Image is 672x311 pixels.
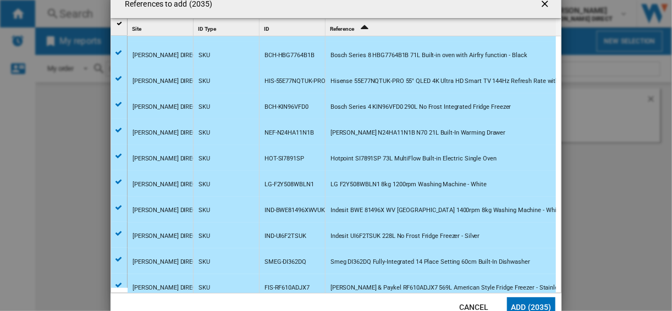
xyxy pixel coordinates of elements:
div: ID Type Sort None [196,19,259,36]
div: SKU [199,95,210,120]
div: [PERSON_NAME] DIRECT [133,172,200,197]
div: HOT-SI7891SP [265,146,304,171]
div: SKU [199,249,210,275]
div: [PERSON_NAME] DIRECT [133,120,200,146]
div: [PERSON_NAME] & Paykel RF610ADJX7 569L American Style Fridge Freezer - Stainless Steel [331,275,580,301]
span: Reference [330,26,354,32]
div: Bosch Series 4 KIN96VFD0 290L No Frost Integrated Fridge Freezer [331,95,511,120]
span: Site [132,26,141,32]
span: Sort Ascending [355,26,373,32]
div: [PERSON_NAME] DIRECT [133,43,200,68]
div: SKU [199,146,210,171]
div: SKU [199,69,210,94]
div: Bosch Series 8 HBG7764B1B 71L Built-in oven with Airfry function - Black [331,43,527,68]
div: IND-BWE81496XWVUK [265,198,325,223]
div: [PERSON_NAME] N24HA11N1B N70 21L Built-In Warming Drawer [331,120,505,146]
div: LG-F2Y508WBLN1 [265,172,314,197]
div: [PERSON_NAME] DIRECT [133,198,200,223]
div: Indesit UI6F2TSUK 228L No Frost Fridge Freezer - Silver [331,224,480,249]
div: HIS-55E77NQTUK-PRO [265,69,326,94]
div: [PERSON_NAME] DIRECT [133,275,200,301]
div: Sort None [196,19,259,36]
div: Hisense 55E77NQTUK-PRO 55" QLED 4K Ultra HD Smart TV 144Hz Refresh Rate with Freely [331,69,577,94]
div: LG F2Y508WBLN1 8kg 1200rpm Washing Machine - White [331,172,487,197]
div: [PERSON_NAME] DIRECT [133,224,200,249]
div: SKU [199,172,210,197]
div: [PERSON_NAME] DIRECT [133,249,200,275]
div: Indesit BWE 81496X WV [GEOGRAPHIC_DATA] 1400rpm 8kg Washing Machine - White [331,198,562,223]
div: IND-UI6F2TSUK [265,224,306,249]
div: BCH-HBG7764B1B [265,43,315,68]
div: ID Sort None [262,19,325,36]
div: SMEG-DI362DQ [265,249,306,275]
div: FIS-RF610ADJX7 [265,275,310,301]
div: SKU [199,120,210,146]
div: Hotpoint SI7891SP 73L MultiFlow Built-in Electric Single Oven [331,146,497,171]
div: Sort None [130,19,193,36]
div: Site Sort None [130,19,193,36]
div: Smeg DI362DQ Fully-Integrated 14 Place Setting 60cm Built-In Dishwasher [331,249,530,275]
div: BCH-KIN96VFD0 [265,95,309,120]
div: SKU [199,275,210,301]
div: [PERSON_NAME] DIRECT [133,69,200,94]
div: Sort None [262,19,325,36]
div: SKU [199,224,210,249]
div: [PERSON_NAME] DIRECT [133,146,200,171]
div: [PERSON_NAME] DIRECT [133,95,200,120]
div: Sort Ascending [328,19,556,36]
span: ID [264,26,269,32]
div: SKU [199,198,210,223]
div: Reference Sort Ascending [328,19,556,36]
div: NEF-N24HA11N1B [265,120,314,146]
span: ID Type [198,26,216,32]
div: SKU [199,43,210,68]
